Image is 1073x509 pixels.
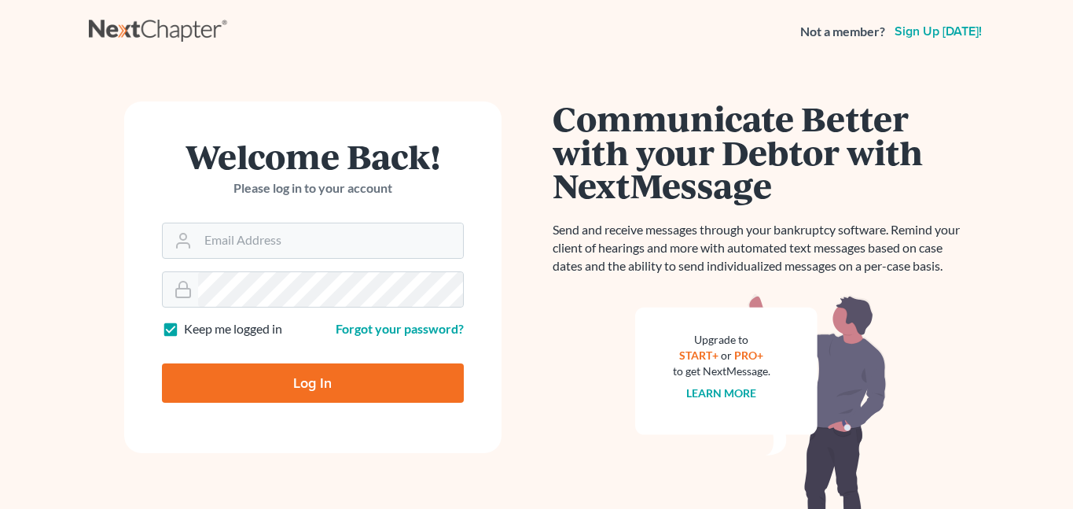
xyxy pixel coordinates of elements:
[800,23,885,41] strong: Not a member?
[553,101,969,202] h1: Communicate Better with your Debtor with NextMessage
[686,386,756,400] a: Learn more
[336,321,464,336] a: Forgot your password?
[198,223,463,258] input: Email Address
[553,221,969,275] p: Send and receive messages through your bankruptcy software. Remind your client of hearings and mo...
[679,349,718,362] a: START+
[162,139,464,173] h1: Welcome Back!
[673,363,770,379] div: to get NextMessage.
[721,349,732,362] span: or
[162,363,464,403] input: Log In
[184,320,282,338] label: Keep me logged in
[734,349,763,362] a: PRO+
[891,25,985,38] a: Sign up [DATE]!
[673,332,770,348] div: Upgrade to
[162,179,464,197] p: Please log in to your account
